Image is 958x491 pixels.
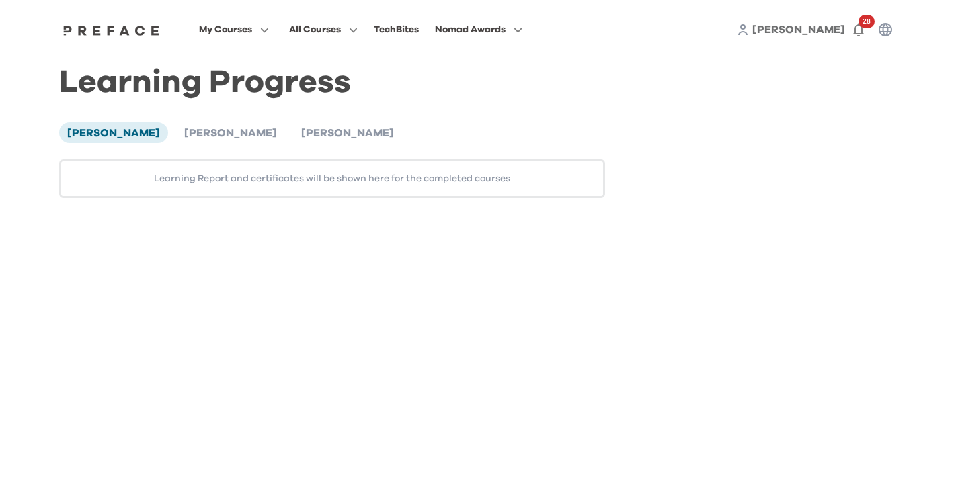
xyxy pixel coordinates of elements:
[859,15,875,28] span: 28
[59,75,606,90] h1: Learning Progress
[752,21,845,38] a: [PERSON_NAME]
[59,159,606,198] div: Learning Report and certificates will be shown here for the completed courses
[845,16,872,43] button: 28
[752,24,845,35] span: [PERSON_NAME]
[195,21,273,38] button: My Courses
[435,21,506,38] span: Nomad Awards
[60,25,163,36] img: Preface Logo
[67,128,160,138] span: [PERSON_NAME]
[301,128,394,138] span: [PERSON_NAME]
[374,21,419,38] div: TechBites
[289,21,341,38] span: All Courses
[285,21,362,38] button: All Courses
[184,128,277,138] span: [PERSON_NAME]
[199,21,252,38] span: My Courses
[60,24,163,35] a: Preface Logo
[431,21,526,38] button: Nomad Awards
